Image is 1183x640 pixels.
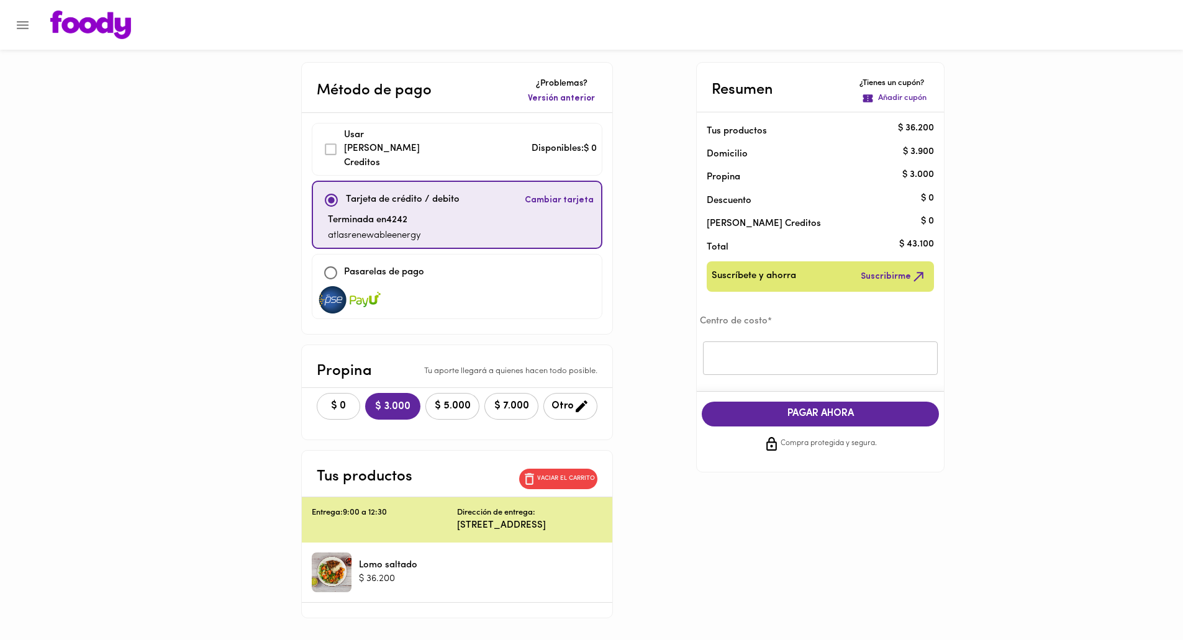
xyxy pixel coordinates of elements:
[859,90,929,107] button: Añadir cupón
[903,145,934,158] p: $ 3.900
[359,572,417,585] p: $ 36.200
[525,194,594,207] span: Cambiar tarjeta
[537,474,595,483] p: Vaciar el carrito
[707,217,914,230] p: [PERSON_NAME] Creditos
[325,400,352,412] span: $ 0
[528,92,595,105] span: Versión anterior
[878,92,927,104] p: Añadir cupón
[328,214,421,228] p: Terminada en 4242
[484,393,538,420] button: $ 7.000
[375,401,410,413] span: $ 3.000
[346,193,460,207] p: Tarjeta de crédito / debito
[859,78,929,89] p: ¿Tienes un cupón?
[707,194,751,207] p: Descuento
[707,148,748,161] p: Domicilio
[317,79,432,102] p: Método de pago
[312,507,457,519] p: Entrega: 9:00 a 12:30
[707,171,914,184] p: Propina
[712,79,773,101] p: Resumen
[457,507,535,519] p: Dirección de entrega:
[7,10,38,40] button: Menu
[861,269,927,284] span: Suscribirme
[365,393,420,420] button: $ 3.000
[921,215,934,228] p: $ 0
[424,366,597,377] p: Tu aporte llegará a quienes hacen todo posible.
[551,399,589,414] span: Otro
[317,286,348,313] img: visa
[525,78,597,90] p: ¿Problemas?
[707,125,914,138] p: Tus productos
[457,519,602,532] p: [STREET_ADDRESS]
[344,266,424,280] p: Pasarelas de pago
[899,238,934,251] p: $ 43.100
[317,466,412,488] p: Tus productos
[317,393,360,420] button: $ 0
[532,142,597,156] p: Disponibles: $ 0
[522,187,596,214] button: Cambiar tarjeta
[519,469,597,489] button: Vaciar el carrito
[1111,568,1171,628] iframe: Messagebird Livechat Widget
[50,11,131,39] img: logo.png
[700,315,941,328] p: Centro de costo*
[328,229,421,243] p: atlasrenewableenergy
[525,90,597,107] button: Versión anterior
[714,408,927,420] span: PAGAR AHORA
[712,269,796,284] span: Suscríbete y ahorra
[425,393,479,420] button: $ 5.000
[312,552,351,592] div: Lomo saltado
[858,266,929,287] button: Suscribirme
[433,400,471,412] span: $ 5.000
[898,122,934,135] p: $ 36.200
[543,393,597,420] button: Otro
[317,360,372,382] p: Propina
[350,286,381,313] img: visa
[707,241,914,254] p: Total
[492,400,530,412] span: $ 7.000
[359,559,417,572] p: Lomo saltado
[902,168,934,181] p: $ 3.000
[344,128,429,171] p: Usar [PERSON_NAME] Creditos
[702,402,939,426] button: PAGAR AHORA
[781,438,877,450] span: Compra protegida y segura.
[921,192,934,205] p: $ 0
